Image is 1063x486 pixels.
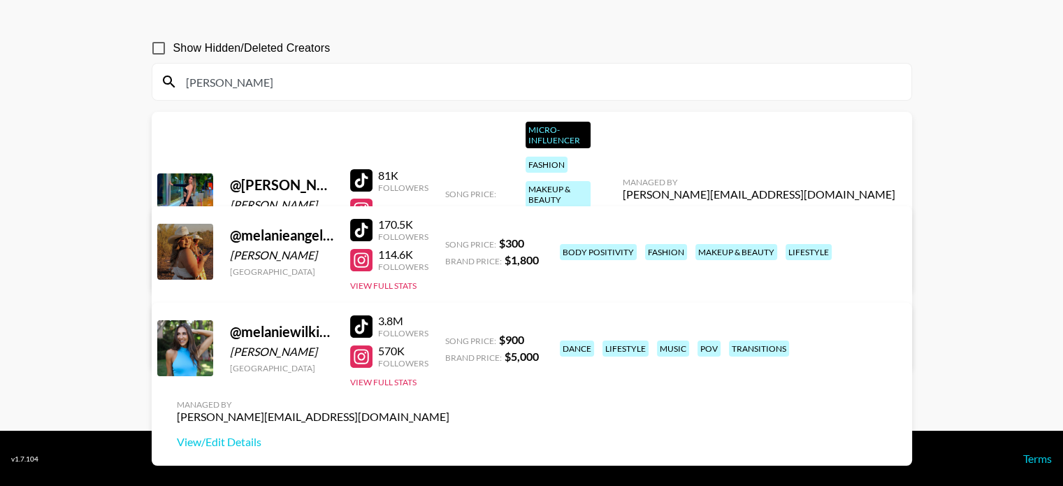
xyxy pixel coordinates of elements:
[230,198,333,212] div: [PERSON_NAME]
[499,236,524,250] strong: $ 300
[697,341,721,357] div: pov
[230,323,333,341] div: @ melaniewilking
[445,189,496,199] span: Song Price:
[230,345,333,359] div: [PERSON_NAME]
[445,206,502,216] span: Brand Price:
[378,169,428,183] div: 81K
[499,333,524,346] strong: $ 900
[526,181,591,208] div: makeup & beauty
[623,187,895,201] div: [PERSON_NAME][EMAIL_ADDRESS][DOMAIN_NAME]
[230,266,333,277] div: [GEOGRAPHIC_DATA]
[230,248,333,262] div: [PERSON_NAME]
[378,328,428,338] div: Followers
[378,217,428,231] div: 170.5K
[11,455,38,464] div: v 1.7.104
[378,231,428,242] div: Followers
[378,262,428,272] div: Followers
[560,244,637,260] div: body positivity
[786,244,832,260] div: lifestyle
[378,248,428,262] div: 114.6K
[350,280,417,291] button: View Full Stats
[505,253,539,266] strong: $ 1,800
[602,341,649,357] div: lifestyle
[378,344,428,358] div: 570K
[230,176,333,194] div: @ [PERSON_NAME].mxo
[445,336,496,346] span: Song Price:
[177,435,449,449] a: View/Edit Details
[505,350,539,363] strong: $ 5,000
[657,341,689,357] div: music
[230,363,333,373] div: [GEOGRAPHIC_DATA]
[230,227,333,244] div: @ melanieangelese
[177,399,449,410] div: Managed By
[173,40,331,57] span: Show Hidden/Deleted Creators
[695,244,777,260] div: makeup & beauty
[729,341,789,357] div: transitions
[445,352,502,363] span: Brand Price:
[526,122,591,148] div: Micro-Influencer
[1023,452,1052,465] a: Terms
[560,341,594,357] div: dance
[445,239,496,250] span: Song Price:
[378,183,428,193] div: Followers
[378,314,428,328] div: 3.8M
[445,256,502,266] span: Brand Price:
[623,177,895,187] div: Managed By
[350,377,417,387] button: View Full Stats
[526,157,567,173] div: fashion
[645,244,687,260] div: fashion
[177,410,449,424] div: [PERSON_NAME][EMAIL_ADDRESS][DOMAIN_NAME]
[178,71,903,93] input: Search by User Name
[378,358,428,369] div: Followers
